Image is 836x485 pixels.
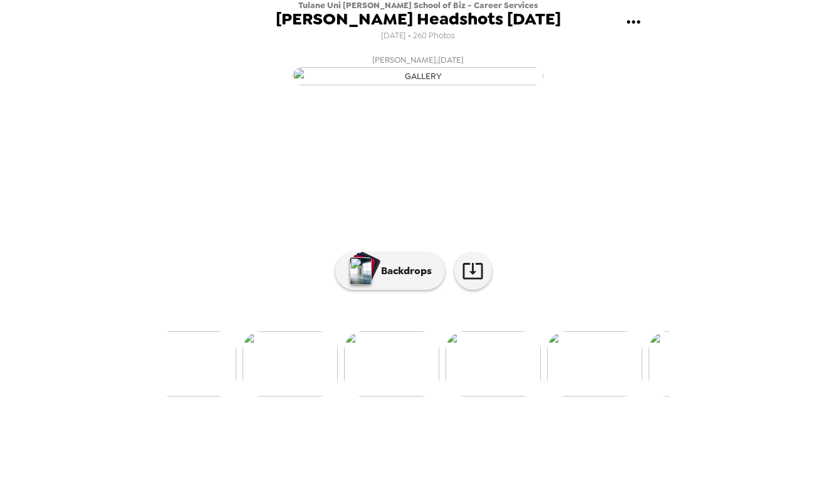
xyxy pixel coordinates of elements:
img: gallery [547,331,642,397]
img: gallery [446,331,541,397]
img: gallery [141,331,236,397]
button: Backdrops [335,252,445,290]
p: Backdrops [375,264,432,279]
span: [PERSON_NAME] Headshots [DATE] [276,11,561,28]
button: gallery menu [613,2,654,43]
span: [DATE] • 260 Photos [381,28,455,45]
img: gallery [243,331,338,397]
span: [PERSON_NAME] , [DATE] [372,53,464,67]
img: gallery [293,67,543,85]
img: gallery [344,331,439,397]
button: [PERSON_NAME],[DATE] [167,49,669,89]
img: gallery [649,331,744,397]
